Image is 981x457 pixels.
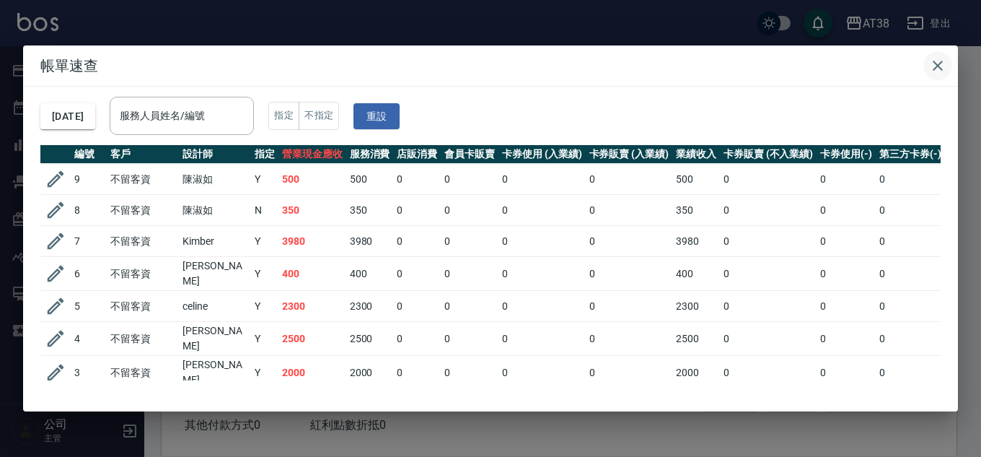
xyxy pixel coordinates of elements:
[498,164,586,195] td: 0
[107,164,179,195] td: 不留客資
[299,102,339,130] button: 不指定
[876,356,945,390] td: 0
[817,257,876,291] td: 0
[251,226,278,257] td: Y
[817,291,876,322] td: 0
[268,102,299,130] button: 指定
[441,195,498,226] td: 0
[71,195,107,226] td: 8
[876,195,945,226] td: 0
[720,322,817,356] td: 0
[586,164,673,195] td: 0
[876,322,945,356] td: 0
[586,257,673,291] td: 0
[876,145,945,164] th: 第三方卡券(-)
[107,291,179,322] td: 不留客資
[278,322,346,356] td: 2500
[720,257,817,291] td: 0
[251,291,278,322] td: Y
[876,257,945,291] td: 0
[817,195,876,226] td: 0
[40,103,95,130] button: [DATE]
[251,164,278,195] td: Y
[876,226,945,257] td: 0
[107,356,179,390] td: 不留客資
[278,356,346,390] td: 2000
[393,257,441,291] td: 0
[346,145,394,164] th: 服務消費
[441,257,498,291] td: 0
[672,257,720,291] td: 400
[586,145,673,164] th: 卡券販賣 (入業績)
[107,145,179,164] th: 客戶
[441,356,498,390] td: 0
[498,356,586,390] td: 0
[720,226,817,257] td: 0
[179,356,251,390] td: [PERSON_NAME]
[179,164,251,195] td: 陳淑如
[720,291,817,322] td: 0
[23,45,958,86] h2: 帳單速查
[251,145,278,164] th: 指定
[441,291,498,322] td: 0
[498,322,586,356] td: 0
[441,226,498,257] td: 0
[586,322,673,356] td: 0
[278,291,346,322] td: 2300
[498,291,586,322] td: 0
[107,257,179,291] td: 不留客資
[346,226,394,257] td: 3980
[672,195,720,226] td: 350
[71,257,107,291] td: 6
[672,145,720,164] th: 業績收入
[278,195,346,226] td: 350
[672,226,720,257] td: 3980
[441,322,498,356] td: 0
[346,257,394,291] td: 400
[346,322,394,356] td: 2500
[393,145,441,164] th: 店販消費
[817,164,876,195] td: 0
[720,195,817,226] td: 0
[498,195,586,226] td: 0
[71,356,107,390] td: 3
[393,164,441,195] td: 0
[876,291,945,322] td: 0
[346,195,394,226] td: 350
[346,291,394,322] td: 2300
[441,164,498,195] td: 0
[179,195,251,226] td: 陳淑如
[278,257,346,291] td: 400
[346,356,394,390] td: 2000
[817,356,876,390] td: 0
[107,322,179,356] td: 不留客資
[179,322,251,356] td: [PERSON_NAME]
[251,257,278,291] td: Y
[179,226,251,257] td: Kimber
[278,226,346,257] td: 3980
[876,164,945,195] td: 0
[393,356,441,390] td: 0
[672,164,720,195] td: 500
[720,164,817,195] td: 0
[107,226,179,257] td: 不留客資
[71,291,107,322] td: 5
[672,322,720,356] td: 2500
[586,291,673,322] td: 0
[393,322,441,356] td: 0
[586,226,673,257] td: 0
[251,195,278,226] td: N
[107,195,179,226] td: 不留客資
[441,145,498,164] th: 會員卡販賣
[179,257,251,291] td: [PERSON_NAME]
[498,226,586,257] td: 0
[672,356,720,390] td: 2000
[278,164,346,195] td: 500
[251,356,278,390] td: Y
[817,145,876,164] th: 卡券使用(-)
[672,291,720,322] td: 2300
[498,257,586,291] td: 0
[498,145,586,164] th: 卡券使用 (入業績)
[179,291,251,322] td: celine
[586,356,673,390] td: 0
